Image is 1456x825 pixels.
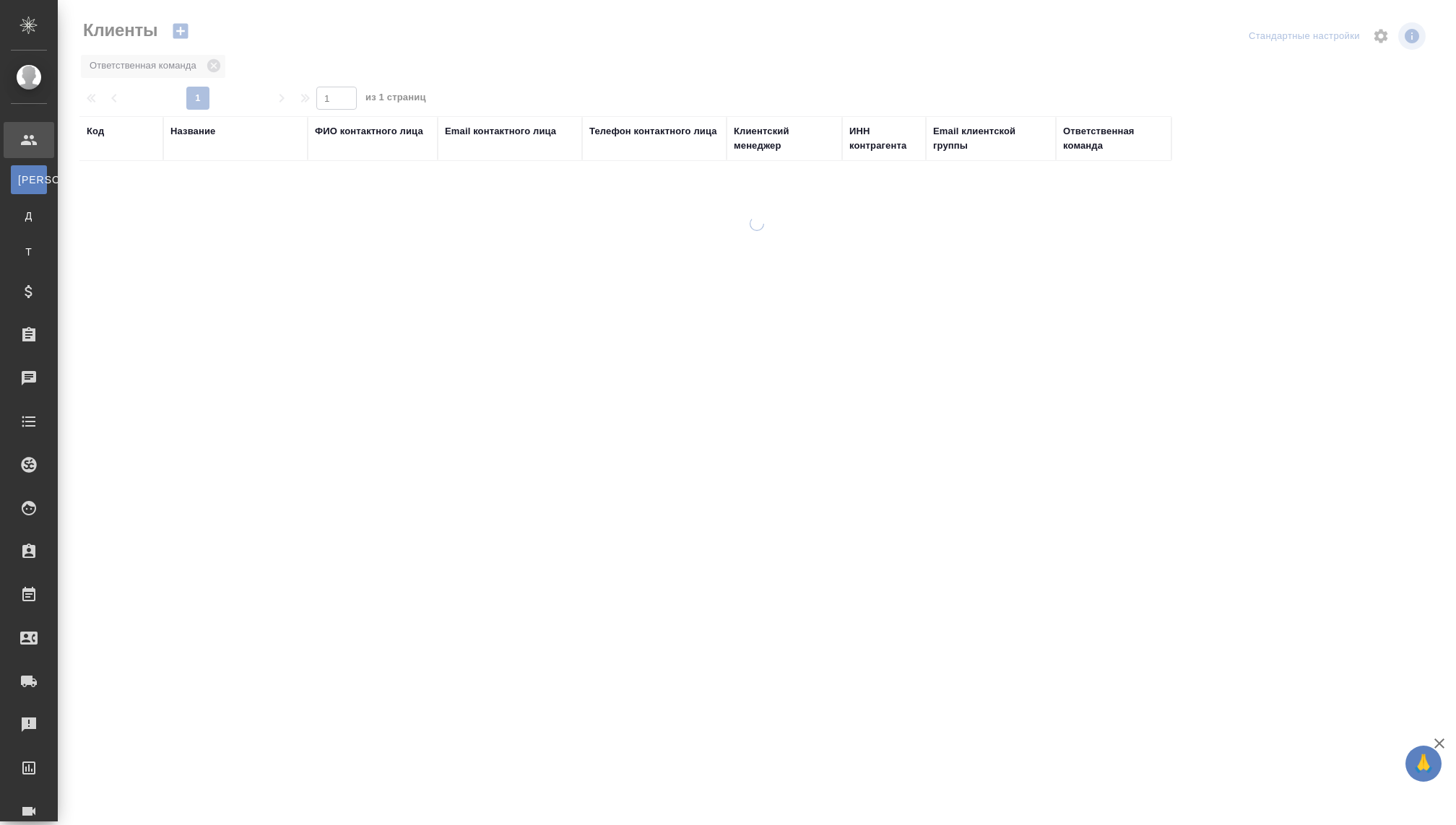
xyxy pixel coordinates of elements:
div: Ответственная команда [1063,124,1164,153]
span: [PERSON_NAME] [18,173,40,187]
a: Д [11,201,47,230]
a: [PERSON_NAME] [11,165,47,194]
div: ИНН контрагента [849,124,919,153]
div: Клиентский менеджер [734,124,835,153]
div: Название [170,124,215,139]
div: Телефон контактного лица [589,124,717,139]
span: Д [18,209,40,223]
button: 🙏 [1405,746,1442,782]
div: Email контактного лица [445,124,556,139]
span: 🙏 [1411,748,1436,779]
div: ФИО контактного лица [315,124,423,139]
div: Email клиентской группы [933,124,1049,153]
a: Т [11,237,47,266]
span: Т [18,245,40,259]
div: Код [87,124,104,139]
